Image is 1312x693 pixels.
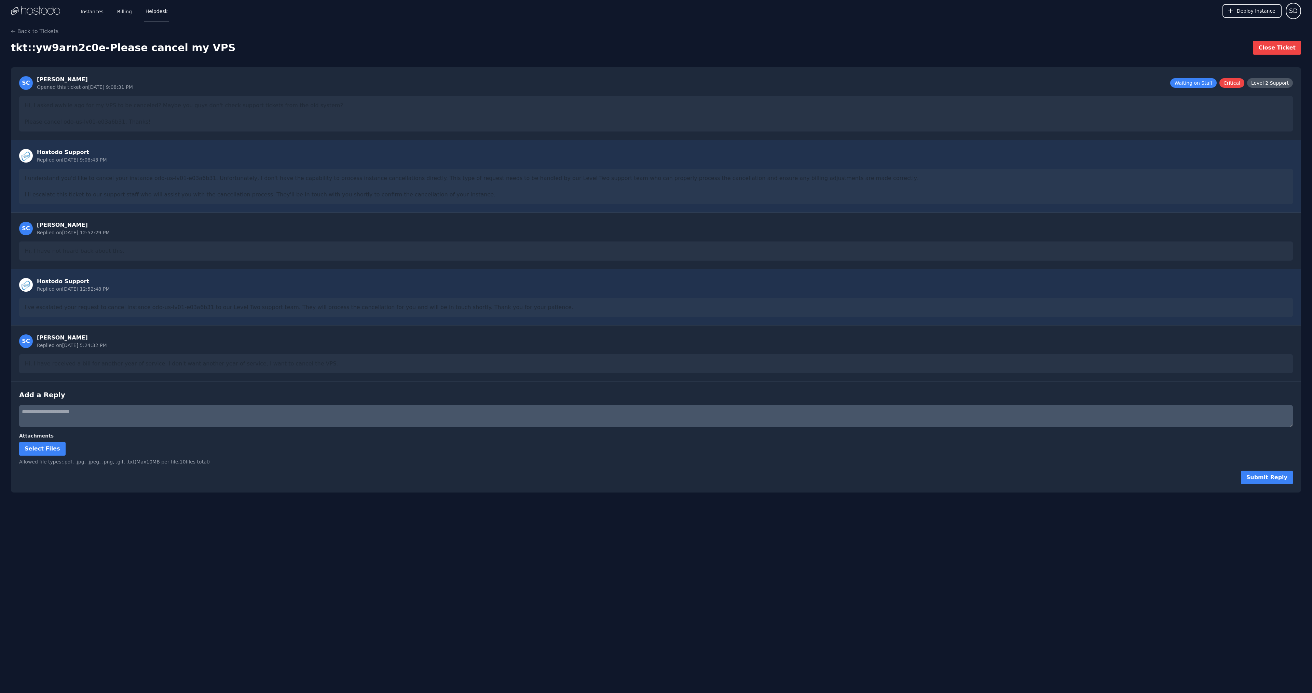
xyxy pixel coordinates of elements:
[19,458,1293,465] div: Allowed file types: .pdf, .jpg, .jpeg, .png, .gif, .txt (Max 10 MB per file, 10 files total)
[37,342,107,349] div: Replied on [DATE] 5:24:32 PM
[19,278,33,292] img: Staff
[37,84,133,91] div: Opened this ticket on [DATE] 9:08:31 PM
[19,76,33,90] div: SC
[19,149,33,163] img: Staff
[1219,78,1244,88] span: Critical
[1289,6,1298,16] span: SD
[37,229,110,236] div: Replied on [DATE] 12:52:29 PM
[19,334,33,348] div: SC
[37,75,133,84] div: [PERSON_NAME]
[19,432,1293,439] label: Attachments
[37,334,107,342] div: [PERSON_NAME]
[1247,78,1293,88] span: Level 2 Support
[37,148,107,156] div: Hostodo Support
[11,27,58,36] button: ← Back to Tickets
[1241,471,1293,484] button: Submit Reply
[19,169,1293,204] div: I understand you'd like to cancel your instance odo-us-lv01-e03a6b31. Unfortunately, I don't have...
[11,42,235,54] h1: tkt::yw9arn2c0e - Please cancel my VPS
[19,222,33,235] div: SC
[1170,78,1217,88] span: Waiting on Staff
[37,221,110,229] div: [PERSON_NAME]
[1286,3,1301,19] button: User menu
[1222,4,1282,18] button: Deploy Instance
[19,96,1293,131] div: Hi, I asked awhile ago for my VPS to be canceled? Maybe you guys don't check support tickets from...
[11,6,60,16] img: Logo
[37,156,107,163] div: Replied on [DATE] 9:08:43 PM
[37,286,110,292] div: Replied on [DATE] 12:52:48 PM
[19,354,1293,373] div: Hi, I have received a bill for another year of service. I don't want another year of service, I w...
[19,298,1293,317] div: I've escalated your request to cancel instance odo-us-lv01-e03a6b31 to our Level Two support team...
[19,241,1293,261] div: Hi, I have not heard back about this.
[19,390,1293,400] h3: Add a Reply
[1253,41,1301,55] button: Close Ticket
[25,445,60,452] span: Select Files
[37,277,110,286] div: Hostodo Support
[1237,8,1275,14] span: Deploy Instance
